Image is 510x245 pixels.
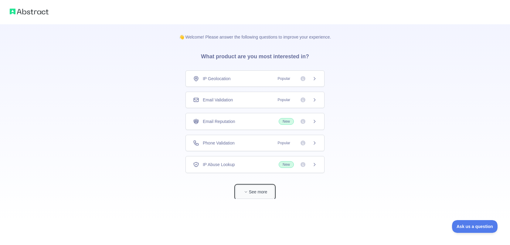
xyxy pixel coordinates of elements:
span: Email Reputation [203,118,235,124]
iframe: Toggle Customer Support [452,220,498,233]
span: IP Abuse Lookup [203,162,235,168]
h3: What product are you most interested in? [191,40,319,70]
span: New [279,118,294,125]
span: New [279,161,294,168]
span: Popular [274,140,294,146]
button: See more [236,185,274,199]
span: Phone Validation [203,140,235,146]
p: 👋 Welcome! Please answer the following questions to improve your experience. [169,24,341,40]
span: Popular [274,76,294,82]
span: IP Geolocation [203,76,231,82]
img: Abstract logo [10,7,49,16]
span: Popular [274,97,294,103]
span: Email Validation [203,97,233,103]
